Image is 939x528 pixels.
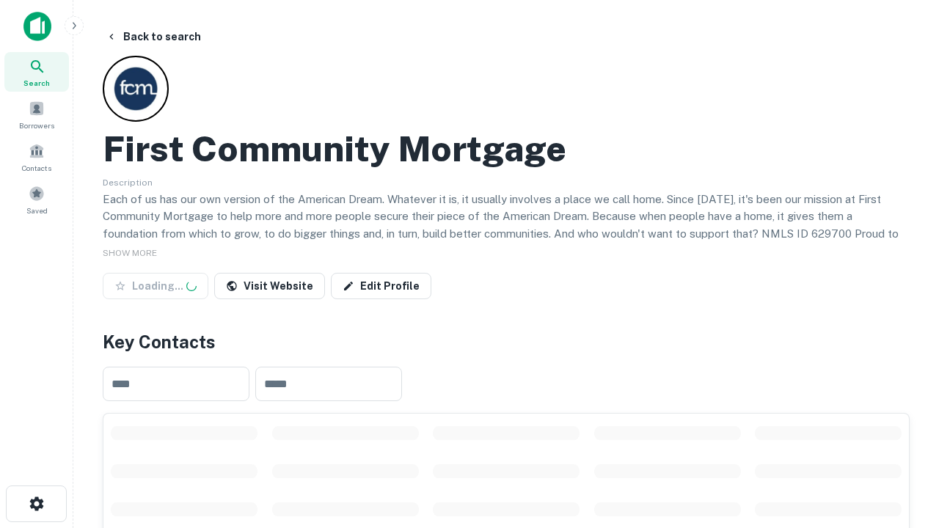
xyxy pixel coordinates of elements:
a: Search [4,52,69,92]
a: Contacts [4,137,69,177]
span: Search [23,77,50,89]
span: Borrowers [19,120,54,131]
span: Description [103,177,153,188]
span: SHOW MORE [103,248,157,258]
a: Edit Profile [331,273,431,299]
p: Each of us has our own version of the American Dream. Whatever it is, it usually involves a place... [103,191,910,260]
h4: Key Contacts [103,329,910,355]
a: Saved [4,180,69,219]
a: Visit Website [214,273,325,299]
a: Borrowers [4,95,69,134]
img: capitalize-icon.png [23,12,51,41]
button: Back to search [100,23,207,50]
span: Contacts [22,162,51,174]
h2: First Community Mortgage [103,128,566,170]
span: Saved [26,205,48,216]
iframe: Chat Widget [866,411,939,481]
